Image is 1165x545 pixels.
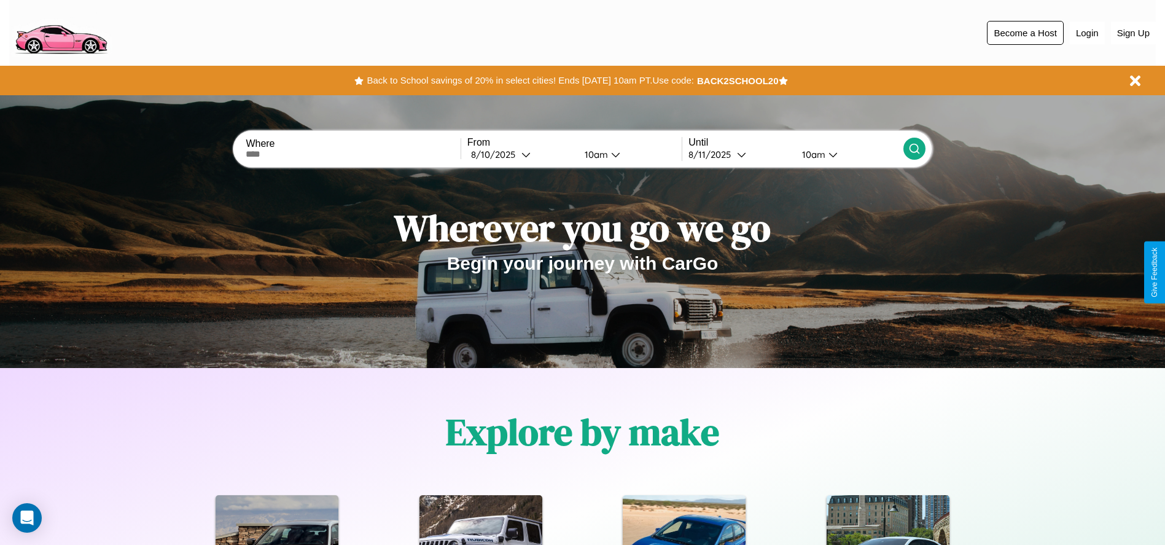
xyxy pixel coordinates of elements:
[688,137,903,148] label: Until
[987,21,1064,45] button: Become a Host
[697,76,779,86] b: BACK2SCHOOL20
[467,148,575,161] button: 8/10/2025
[1111,22,1156,44] button: Sign Up
[471,149,521,160] div: 8 / 10 / 2025
[1070,22,1105,44] button: Login
[688,149,737,160] div: 8 / 11 / 2025
[796,149,828,160] div: 10am
[1150,248,1159,297] div: Give Feedback
[792,148,903,161] button: 10am
[9,6,112,57] img: logo
[467,137,682,148] label: From
[246,138,460,149] label: Where
[12,503,42,533] div: Open Intercom Messenger
[446,407,719,457] h1: Explore by make
[579,149,611,160] div: 10am
[364,72,696,89] button: Back to School savings of 20% in select cities! Ends [DATE] 10am PT.Use code:
[575,148,682,161] button: 10am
